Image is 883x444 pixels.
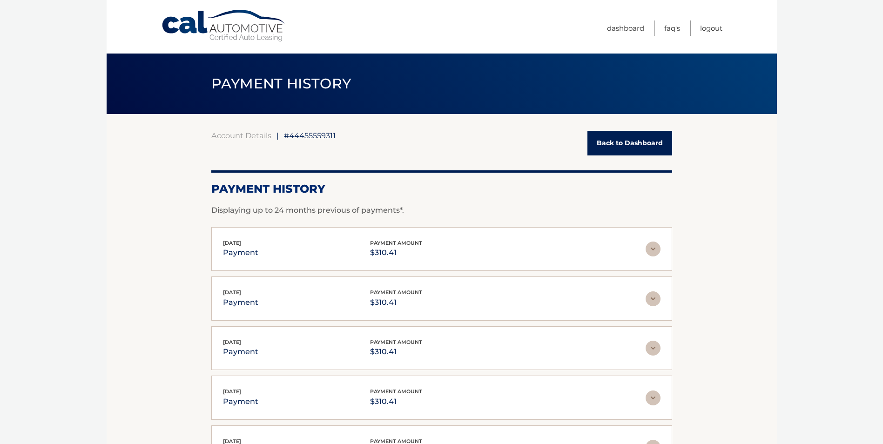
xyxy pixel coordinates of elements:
a: Logout [700,20,722,36]
img: accordion-rest.svg [646,291,661,306]
p: payment [223,345,258,358]
img: accordion-rest.svg [646,390,661,405]
p: $310.41 [370,345,422,358]
p: payment [223,296,258,309]
span: | [276,131,279,140]
p: $310.41 [370,246,422,259]
p: Displaying up to 24 months previous of payments*. [211,205,672,216]
p: payment [223,395,258,408]
span: [DATE] [223,289,241,296]
img: accordion-rest.svg [646,341,661,356]
span: payment amount [370,289,422,296]
p: $310.41 [370,296,422,309]
img: accordion-rest.svg [646,242,661,256]
span: payment amount [370,240,422,246]
span: [DATE] [223,240,241,246]
span: PAYMENT HISTORY [211,75,351,92]
span: payment amount [370,339,422,345]
a: FAQ's [664,20,680,36]
span: payment amount [370,388,422,395]
span: [DATE] [223,339,241,345]
h2: Payment History [211,182,672,196]
a: Dashboard [607,20,644,36]
span: [DATE] [223,388,241,395]
span: #44455559311 [284,131,336,140]
a: Account Details [211,131,271,140]
a: Back to Dashboard [587,131,672,155]
p: payment [223,246,258,259]
p: $310.41 [370,395,422,408]
a: Cal Automotive [161,9,287,42]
